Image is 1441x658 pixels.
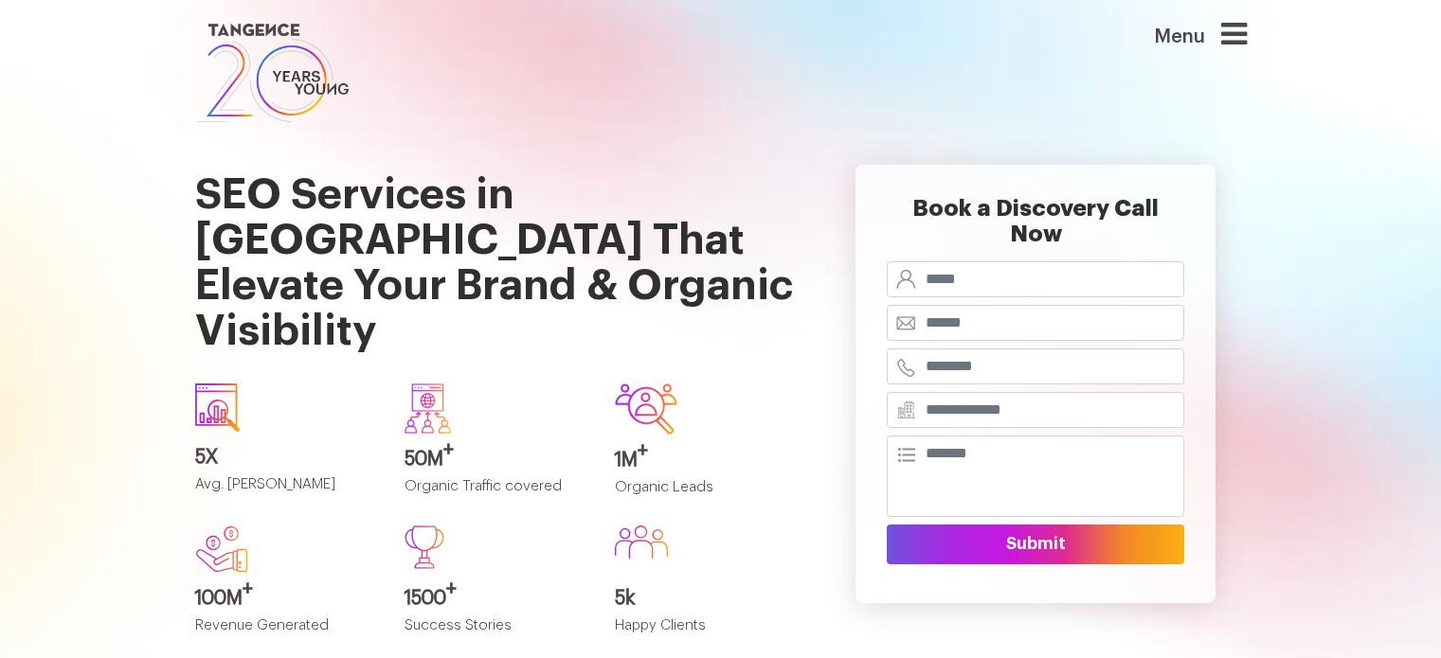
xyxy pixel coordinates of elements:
[195,383,241,432] img: icon1.svg
[195,19,351,127] img: logo SVG
[887,196,1184,261] h2: Book a Discovery Call Now
[615,618,797,649] p: Happy Clients
[195,525,248,573] img: new.svg
[195,447,377,468] h3: 5X
[405,479,586,510] p: Organic Traffic covered
[195,127,797,368] h1: SEO Services in [GEOGRAPHIC_DATA] That Elevate Your Brand & Organic Visibility
[615,588,797,609] h3: 5k
[615,480,797,511] p: Organic Leads
[638,441,648,460] sup: +
[405,525,444,569] img: Path%20473.svg
[615,450,797,471] h3: 1M
[446,579,457,598] sup: +
[443,440,454,459] sup: +
[195,477,377,508] p: Avg. [PERSON_NAME]
[195,588,377,609] h3: 100M
[887,525,1184,564] button: Submit
[405,618,586,649] p: Success Stories
[405,449,586,470] h3: 50M
[195,618,377,649] p: Revenue Generated
[405,383,451,433] img: Group-640.svg
[243,579,253,598] sup: +
[405,588,586,609] h3: 1500
[615,383,677,434] img: Group-642.svg
[615,525,668,559] img: Group%20586.svg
